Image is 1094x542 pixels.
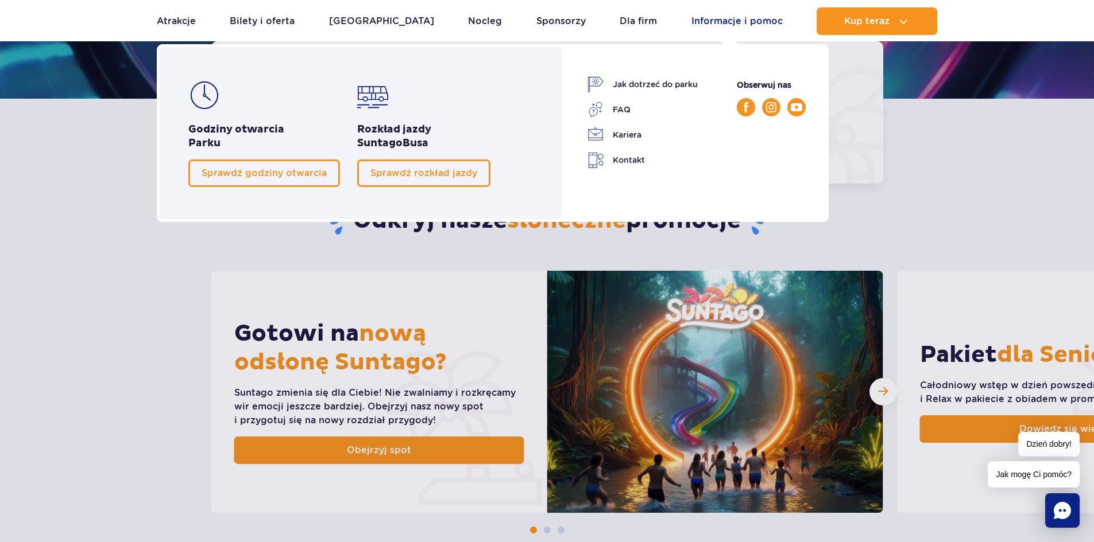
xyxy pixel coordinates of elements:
a: Kariera [587,127,698,143]
img: YouTube [791,103,802,111]
a: Jak dotrzeć do parku [587,76,698,92]
h2: Godziny otwarcia Parku [188,123,340,150]
div: Chat [1045,493,1080,528]
span: Dzień dobry! [1018,432,1080,457]
img: Instagram [766,102,776,112]
span: Kup teraz [844,16,890,26]
a: Sprawdź godziny otwarcia [188,159,340,187]
a: Sprawdź rozkład jazdy [357,159,490,187]
button: Kup teraz [817,7,937,35]
a: Dla firm [620,7,657,35]
p: Obserwuj nas [737,79,806,91]
a: Informacje i pomoc [691,7,783,35]
a: FAQ [587,102,698,118]
img: Facebook [744,102,748,112]
span: Suntago [357,137,403,150]
span: Jak mogę Ci pomóc? [988,461,1080,488]
h2: Rozkład jazdy Busa [357,123,490,150]
a: [GEOGRAPHIC_DATA] [329,7,434,35]
a: Sponsorzy [536,7,586,35]
a: Bilety i oferta [230,7,295,35]
a: Kontakt [587,152,698,169]
a: Atrakcje [157,7,196,35]
a: Nocleg [468,7,502,35]
span: Sprawdź rozkład jazdy [370,167,477,178]
span: Sprawdź godziny otwarcia [202,167,327,178]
